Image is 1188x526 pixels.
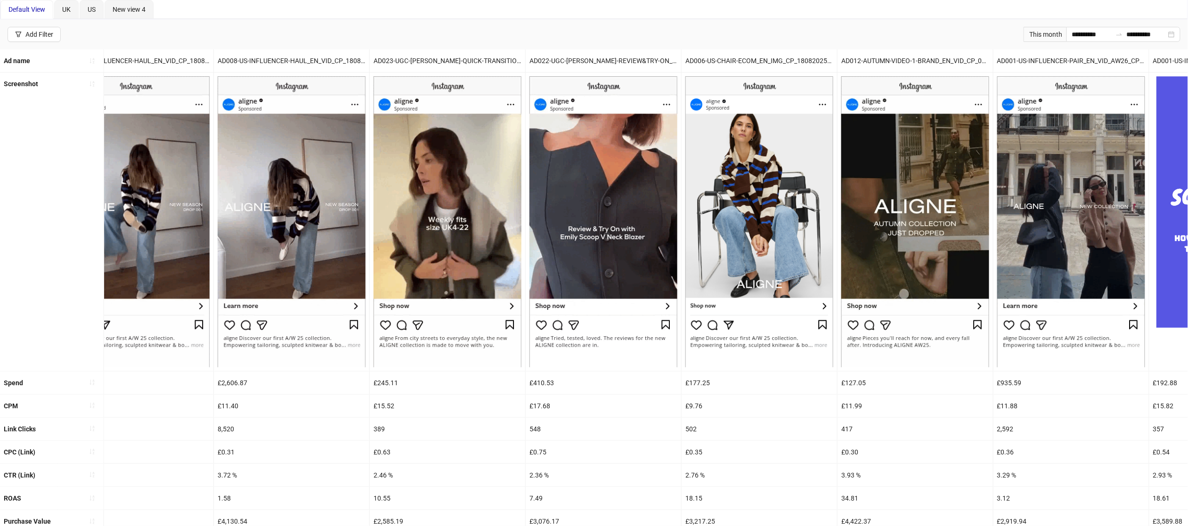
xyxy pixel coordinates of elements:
[993,418,1149,440] div: 2,592
[841,76,989,367] img: Screenshot 120233455793160332
[89,57,96,64] span: sort-ascending
[1115,31,1123,38] span: to
[526,487,681,510] div: 7.49
[838,418,993,440] div: 417
[4,80,38,88] b: Screenshot
[4,518,51,525] b: Purchase Value
[214,441,369,463] div: £0.31
[4,57,30,65] b: Ad name
[993,49,1149,72] div: AD001-US-INFLUENCER-PAIR_EN_VID_AW26_CP_18082025_F_CC_SC10_USP11_AW26
[88,6,96,13] span: US
[838,441,993,463] div: £0.30
[526,372,681,394] div: £410.53
[89,402,96,409] span: sort-ascending
[993,441,1149,463] div: £0.36
[529,76,677,367] img: Screenshot 120233964416900332
[214,487,369,510] div: 1.58
[838,49,993,72] div: AD012-AUTUMN-VIDEO-1-BRAND_EN_VID_CP_02092025_F_NSE_SC16_USP11_
[25,31,53,38] div: Add Filter
[370,441,525,463] div: £0.63
[62,76,210,367] img: Screenshot 120232477340110332
[15,31,22,38] span: filter
[8,6,45,13] span: Default View
[214,49,369,72] div: AD008-US-INFLUENCER-HAUL_EN_VID_CP_18082025_F_CC_SC10_USP11_AW26
[58,395,213,417] div: £18.71
[993,372,1149,394] div: £935.59
[218,76,366,367] img: Screenshot 120233864844190332
[682,441,837,463] div: £0.35
[4,494,21,502] b: ROAS
[89,379,96,386] span: sort-ascending
[89,448,96,455] span: sort-ascending
[214,464,369,486] div: 3.72 %
[1024,27,1066,42] div: This month
[838,372,993,394] div: £127.05
[89,495,96,502] span: sort-ascending
[682,49,837,72] div: AD006-US-CHAIR-ECOM_EN_IMG_CP_18082025_F_CC_SC15_USP11_AW26
[526,418,681,440] div: 548
[526,395,681,417] div: £17.68
[62,6,71,13] span: UK
[374,76,521,367] img: Screenshot 120233964398540332
[685,76,833,367] img: Screenshot 120232477472720332
[58,487,213,510] div: 4.11
[682,418,837,440] div: 502
[682,487,837,510] div: 18.15
[58,49,213,72] div: AD008-US-INFLUENCER-HAUL_EN_VID_CP_18082025_F_CC_SC10_USP11_AW26
[89,518,96,525] span: sort-ascending
[214,418,369,440] div: 8,520
[370,49,525,72] div: AD023-UGC-[PERSON_NAME]-QUICK-TRANSITIONS_EN_VID_HP_11092025_F_NSE_SC11_USP7_
[526,464,681,486] div: 2.36 %
[838,487,993,510] div: 34.81
[682,464,837,486] div: 2.76 %
[89,81,96,87] span: sort-ascending
[4,448,35,456] b: CPC (Link)
[1115,31,1123,38] span: swap-right
[993,487,1149,510] div: 3.12
[113,6,146,13] span: New view 4
[838,395,993,417] div: £11.99
[58,372,213,394] div: £1,055.13
[370,372,525,394] div: £245.11
[4,379,23,387] b: Spend
[4,402,18,410] b: CPM
[838,464,993,486] div: 3.93 %
[993,464,1149,486] div: 3.29 %
[4,471,35,479] b: CTR (Link)
[58,464,213,486] div: 3.40 %
[89,471,96,478] span: sort-ascending
[370,464,525,486] div: 2.46 %
[4,425,36,433] b: Link Clicks
[526,441,681,463] div: £0.75
[58,441,213,463] div: £0.55
[682,395,837,417] div: £9.76
[997,76,1145,367] img: Screenshot 120233864844220332
[370,418,525,440] div: 389
[370,395,525,417] div: £15.52
[8,27,61,42] button: Add Filter
[58,418,213,440] div: 1,919
[526,49,681,72] div: AD022-UGC-[PERSON_NAME]-REVIEW&TRY-ON_EN_VID_HP_11092025_F_NSE_SC11_USP7_
[993,395,1149,417] div: £11.88
[214,395,369,417] div: £11.40
[370,487,525,510] div: 10.55
[89,425,96,432] span: sort-ascending
[214,372,369,394] div: £2,606.87
[682,372,837,394] div: £177.25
